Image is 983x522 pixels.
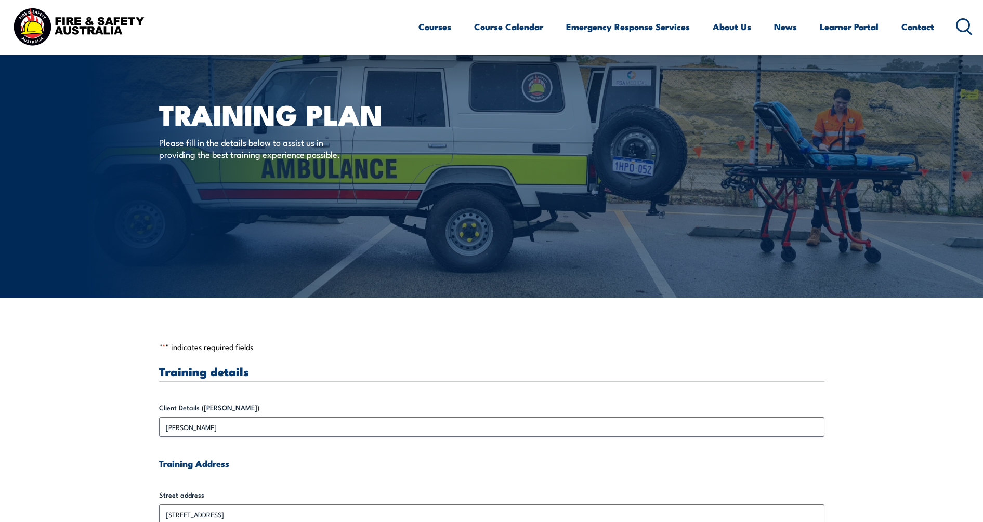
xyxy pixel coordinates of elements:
a: News [774,13,797,41]
a: About Us [713,13,751,41]
a: Course Calendar [474,13,543,41]
a: Learner Portal [820,13,879,41]
label: Street address [159,490,824,500]
p: Please fill in the details below to assist us in providing the best training experience possible. [159,136,349,160]
a: Emergency Response Services [566,13,690,41]
h1: Training plan [159,102,416,126]
h4: Training Address [159,458,824,469]
p: " " indicates required fields [159,342,824,352]
a: Contact [901,13,934,41]
label: Client Details ([PERSON_NAME]) [159,403,824,413]
h3: Training details [159,365,824,377]
a: Courses [418,13,451,41]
